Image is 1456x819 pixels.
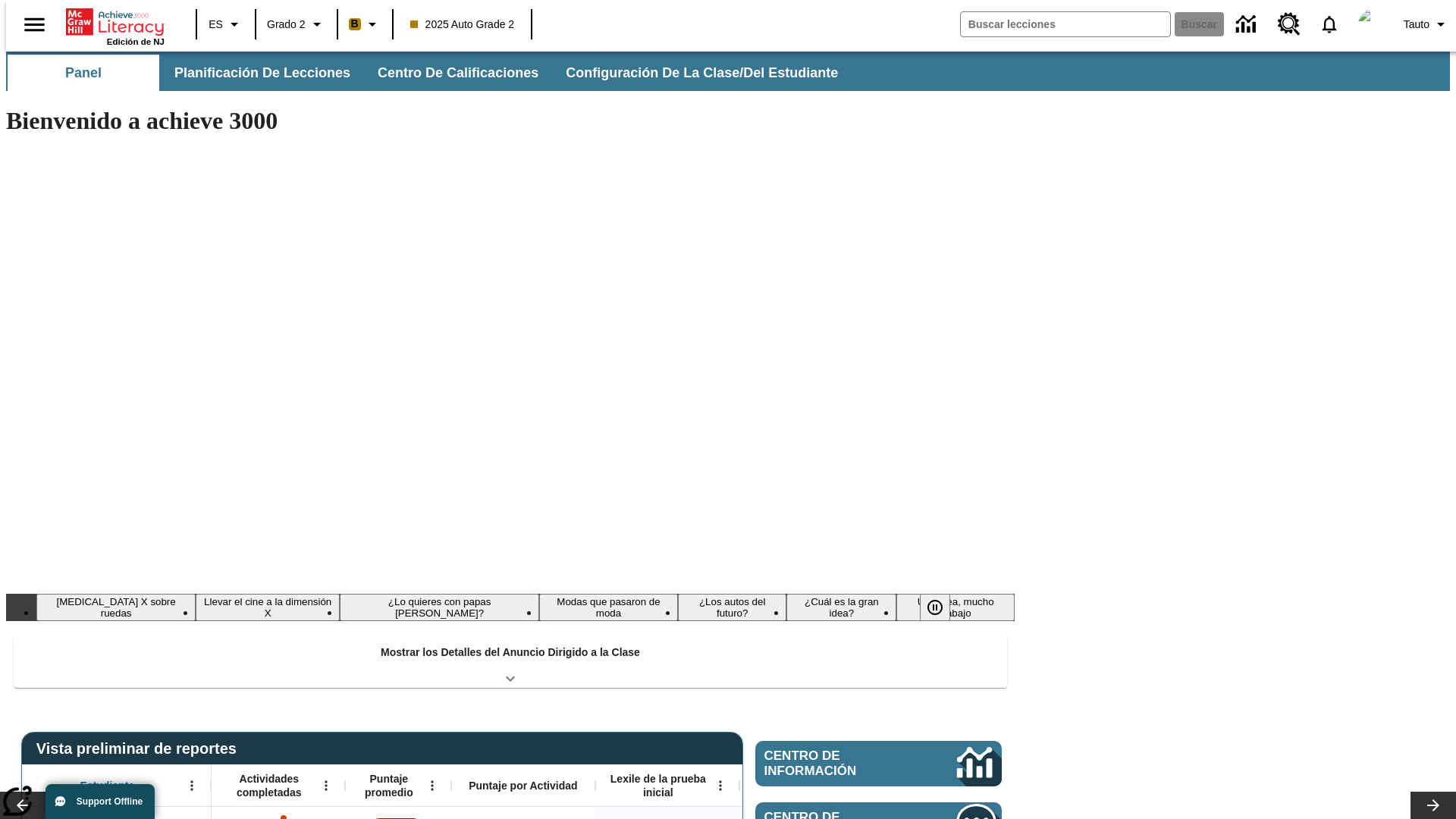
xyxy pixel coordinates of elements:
[678,594,786,621] button: Diapositiva 5 ¿Los autos del futuro?
[14,635,1007,688] div: Mostrar los Detalles del Anuncio Dirigido a la Clase
[6,12,221,26] body: Máximo 600 caracteres Presiona Escape para desactivar la barra de herramientas Presiona Alt + F10...
[421,774,444,797] button: Abrir menú
[80,779,135,792] span: Estudiante
[709,774,732,797] button: Abrir menú
[6,52,1450,91] div: Subbarra de navegación
[12,2,57,47] button: Abrir el menú lateral
[381,645,640,661] p: Mostrar los Detalles del Anuncio Dirigido a la Clase
[107,37,165,46] span: Edición de NJ
[343,11,388,38] button: Boost El color de la clase es anaranjado claro. Cambiar el color de la clase.
[209,17,223,33] span: ES
[1410,792,1456,819] button: Carrusel de lecciones, seguir
[755,741,1002,786] a: Centro de información
[786,594,896,621] button: Diapositiva 6 ¿Cuál es la gran idea?
[351,14,359,33] span: B
[366,55,551,91] button: Centro de calificaciones
[6,55,852,91] div: Subbarra de navegación
[1349,5,1398,44] button: Escoja un nuevo avatar
[539,594,678,621] button: Diapositiva 4 Modas que pasaron de moda
[1227,4,1269,45] a: Centro de información
[1358,9,1389,39] img: avatar image
[267,17,306,33] span: Grado 2
[66,5,165,46] div: Portada
[77,796,143,807] span: Support Offline
[1310,5,1349,44] a: Notificaciones
[6,107,1015,135] h1: Bienvenido a achieve 3000
[920,594,965,621] div: Pausar
[8,55,159,91] button: Panel
[315,774,337,797] button: Abrir menú
[896,594,1015,621] button: Diapositiva 7 Una idea, mucho trabajo
[469,779,577,792] span: Puntaje por Actividad
[340,594,539,621] button: Diapositiva 3 ¿Lo quieres con papas fritas?
[920,594,950,621] button: Pausar
[202,11,250,38] button: Lenguaje: ES, Selecciona un idioma
[219,772,319,799] span: Actividades completadas
[45,784,155,819] button: Support Offline
[353,772,425,799] span: Puntaje promedio
[1269,4,1310,45] a: Centro de recursos, Se abrirá en una pestaña nueva.
[66,7,165,37] a: Portada
[162,55,362,91] button: Planificación de lecciones
[1398,11,1456,38] button: Perfil/Configuración
[603,772,714,799] span: Lexile de la prueba inicial
[764,748,906,779] span: Centro de información
[410,17,515,33] span: 2025 Auto Grade 2
[554,55,850,91] button: Configuración de la clase/del estudiante
[180,774,203,797] button: Abrir menú
[36,594,196,621] button: Diapositiva 1 Rayos X sobre ruedas
[261,11,332,38] button: Grado: Grado 2, Elige un grado
[1404,17,1429,33] span: Tauto
[961,12,1170,36] input: Buscar campo
[196,594,340,621] button: Diapositiva 2 Llevar el cine a la dimensión X
[36,740,244,758] span: Vista preliminar de reportes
